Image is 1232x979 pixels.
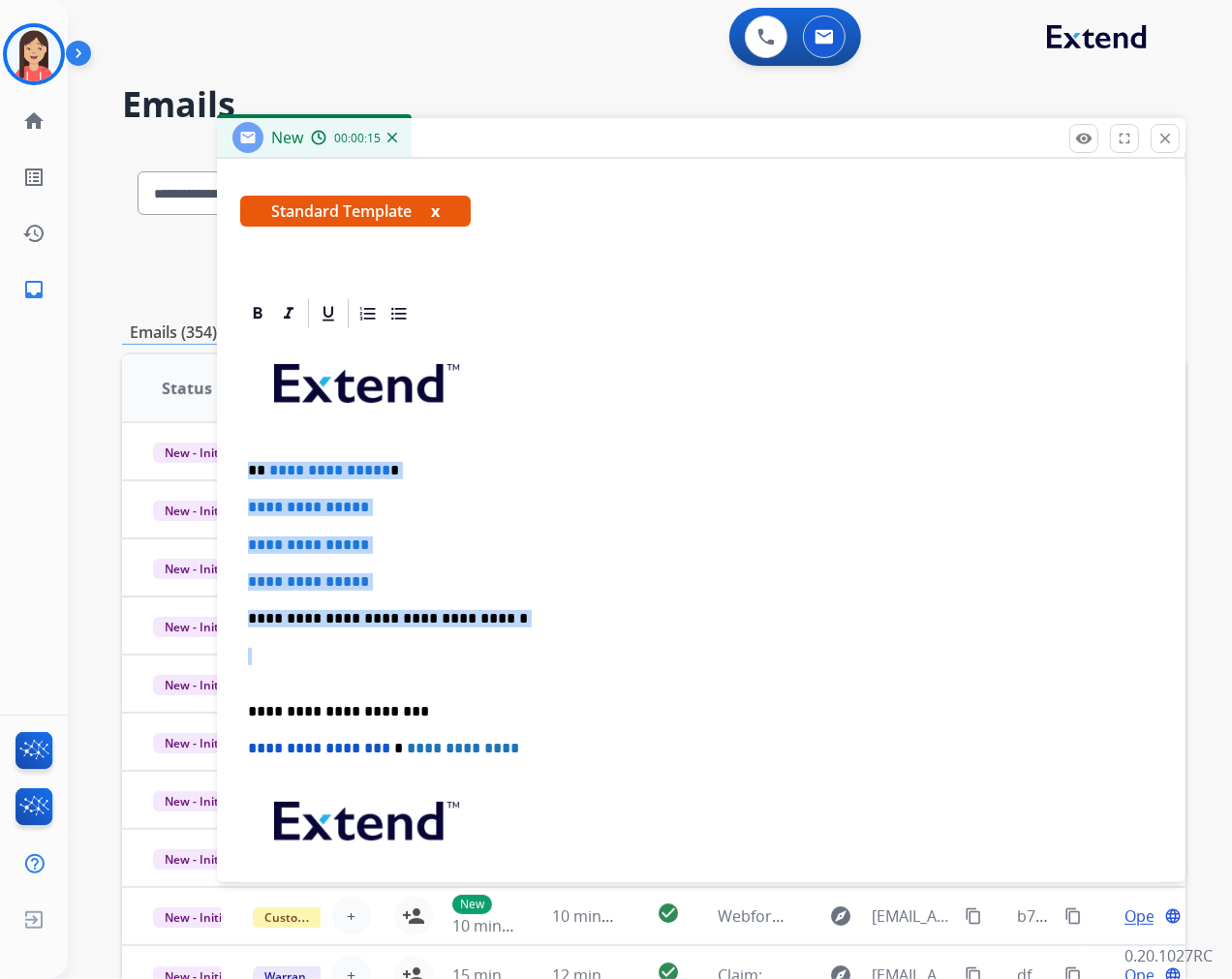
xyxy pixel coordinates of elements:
span: Webform from [EMAIL_ADDRESS][DOMAIN_NAME] on [DATE] [718,905,1156,927]
span: [EMAIL_ADDRESS][DOMAIN_NAME] [872,904,954,928]
span: New - Initial [153,617,243,637]
mat-icon: fullscreen [1116,130,1133,147]
img: avatar [7,27,61,81]
span: New - Initial [153,443,243,463]
p: 0.20.1027RC [1124,944,1213,967]
span: New - Initial [153,559,243,579]
mat-icon: explore [829,904,852,928]
span: New - Initial [153,907,243,928]
mat-icon: check_circle [657,902,680,925]
mat-icon: person_add [402,904,425,928]
mat-icon: home [22,109,46,133]
span: 10 minutes ago [552,905,664,927]
div: Underline [314,299,343,328]
span: 00:00:15 [334,131,381,146]
button: + [332,897,371,935]
div: Ordered List [354,299,383,328]
p: New [452,895,492,914]
mat-icon: language [1164,907,1182,925]
mat-icon: list_alt [22,166,46,189]
mat-icon: close [1156,130,1174,147]
p: Emails (354) [122,321,225,345]
mat-icon: history [22,222,46,245]
div: Bullet List [385,299,414,328]
span: 10 minutes ago [452,915,565,936]
span: New - Initial [153,733,243,753]
span: Standard Template [240,196,471,227]
span: New - Initial [153,849,243,870]
button: x [431,199,440,223]
mat-icon: inbox [22,278,46,301]
div: Bold [243,299,272,328]
mat-icon: content_copy [965,907,982,925]
div: Italic [274,299,303,328]
span: New - Initial [153,675,243,695]
mat-icon: content_copy [1064,907,1082,925]
h2: Emails [122,85,1186,124]
span: New [271,127,303,148]
span: Open [1124,904,1164,928]
span: New - Initial [153,501,243,521]
mat-icon: remove_red_eye [1075,130,1093,147]
span: Customer Support [253,907,379,928]
span: New - Initial [153,791,243,811]
span: + [347,904,355,928]
span: Status [162,377,212,400]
